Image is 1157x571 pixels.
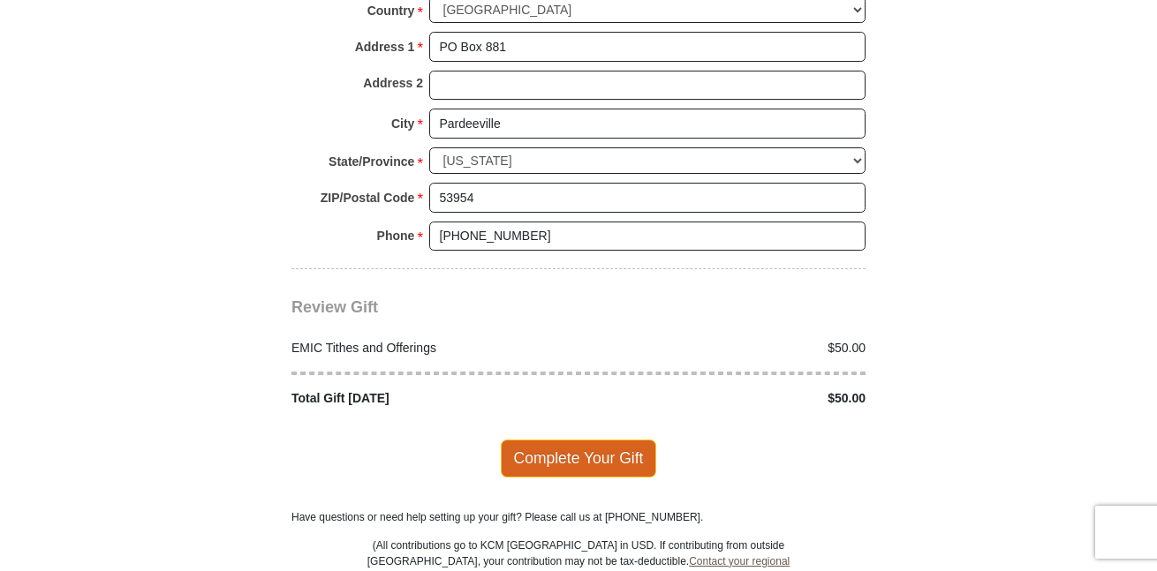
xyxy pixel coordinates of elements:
[329,149,414,174] strong: State/Province
[291,509,866,525] p: Have questions or need help setting up your gift? Please call us at [PHONE_NUMBER].
[377,223,415,248] strong: Phone
[355,34,415,59] strong: Address 1
[291,298,378,316] span: Review Gift
[501,440,657,477] span: Complete Your Gift
[391,111,414,136] strong: City
[283,389,579,408] div: Total Gift [DATE]
[578,339,875,357] div: $50.00
[321,185,415,210] strong: ZIP/Postal Code
[363,71,423,95] strong: Address 2
[283,339,579,357] div: EMIC Tithes and Offerings
[578,389,875,408] div: $50.00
